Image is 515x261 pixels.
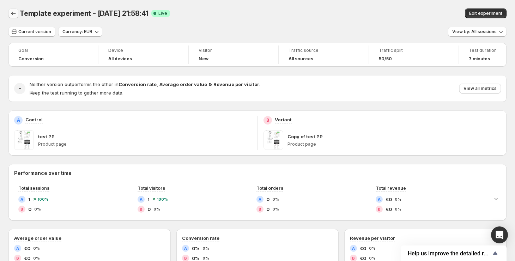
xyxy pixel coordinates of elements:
[25,116,43,123] p: Control
[159,81,207,87] strong: Average order value
[16,246,19,250] h2: A
[464,86,497,91] span: View all metrics
[369,256,376,260] span: 0%
[33,246,40,250] span: 0%
[14,170,501,177] h2: Performance over time
[24,245,30,252] span: €0
[18,186,49,191] span: Total sessions
[369,246,376,250] span: 0%
[153,207,160,211] span: 0%
[119,81,157,87] strong: Conversion rate
[108,47,178,62] a: DeviceAll devices
[379,47,449,62] a: Traffic split50/50
[158,11,167,16] span: Live
[20,197,23,201] h2: A
[352,256,355,260] h2: B
[469,56,490,62] span: 7 minutes
[30,81,260,87] span: Neither version outperforms the other in .
[448,27,507,37] button: View by: All sessions
[469,47,497,62] a: Test duration7 minutes
[184,246,187,250] h2: A
[287,141,501,147] p: Product page
[140,197,143,201] h2: A
[289,48,358,53] span: Traffic source
[272,207,279,211] span: 0%
[33,256,40,260] span: 0%
[28,196,30,203] span: 1
[8,8,18,18] button: Back
[395,207,401,211] span: 0%
[108,56,132,62] h4: All devices
[182,235,219,242] h3: Conversion rate
[491,226,508,243] div: Open Intercom Messenger
[259,207,261,211] h2: B
[16,256,19,260] h2: B
[469,11,502,16] span: Edit experiment
[38,141,252,147] p: Product page
[138,186,165,191] span: Total visitors
[287,133,323,140] p: Copy of test PP
[408,250,491,257] span: Help us improve the detailed report for A/B campaigns
[208,81,212,87] strong: &
[469,48,497,53] span: Test duration
[378,197,381,201] h2: A
[20,9,149,18] span: Template experiment - [DATE] 21:58:41
[256,186,283,191] span: Total orders
[14,130,34,150] img: test PP
[30,90,123,96] span: Keep the test running to gather more data.
[38,133,55,140] p: test PP
[202,246,209,250] span: 0%
[213,81,259,87] strong: Revenue per visitor
[8,27,55,37] button: Current version
[157,81,158,87] strong: ,
[192,245,200,252] span: 0%
[147,196,150,203] span: 1
[352,246,355,250] h2: A
[199,47,268,62] a: VisitorNew
[350,235,395,242] h3: Revenue per visitor
[20,207,23,211] h2: B
[18,47,88,62] a: GoalConversion
[58,27,102,37] button: Currency: EUR
[360,245,366,252] span: €0
[202,256,209,260] span: 0%
[379,56,392,62] span: 50/50
[14,235,61,242] h3: Average order value
[263,130,283,150] img: Copy of test PP
[19,85,21,92] h2: -
[259,197,261,201] h2: A
[289,56,313,62] h4: All sources
[459,84,501,93] button: View all metrics
[140,207,143,211] h2: B
[266,117,269,123] h2: B
[379,48,449,53] span: Traffic split
[37,197,49,201] span: 100%
[157,197,168,201] span: 100%
[17,117,20,123] h2: A
[108,48,178,53] span: Device
[378,207,381,211] h2: B
[199,48,268,53] span: Visitor
[289,47,358,62] a: Traffic sourceAll sources
[386,196,392,203] span: €0
[28,206,31,213] span: 0
[34,207,41,211] span: 0%
[62,29,92,35] span: Currency: EUR
[147,206,151,213] span: 0
[376,186,406,191] span: Total revenue
[408,249,499,257] button: Show survey - Help us improve the detailed report for A/B campaigns
[266,196,269,203] span: 0
[266,206,269,213] span: 0
[184,256,187,260] h2: B
[452,29,497,35] span: View by: All sessions
[199,56,208,62] h4: New
[18,56,44,62] span: Conversion
[386,206,392,213] span: €0
[272,197,279,201] span: 0%
[465,8,507,18] button: Edit experiment
[275,116,292,123] p: Variant
[491,194,501,204] button: Expand chart
[395,197,401,201] span: 0%
[18,29,51,35] span: Current version
[18,48,88,53] span: Goal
